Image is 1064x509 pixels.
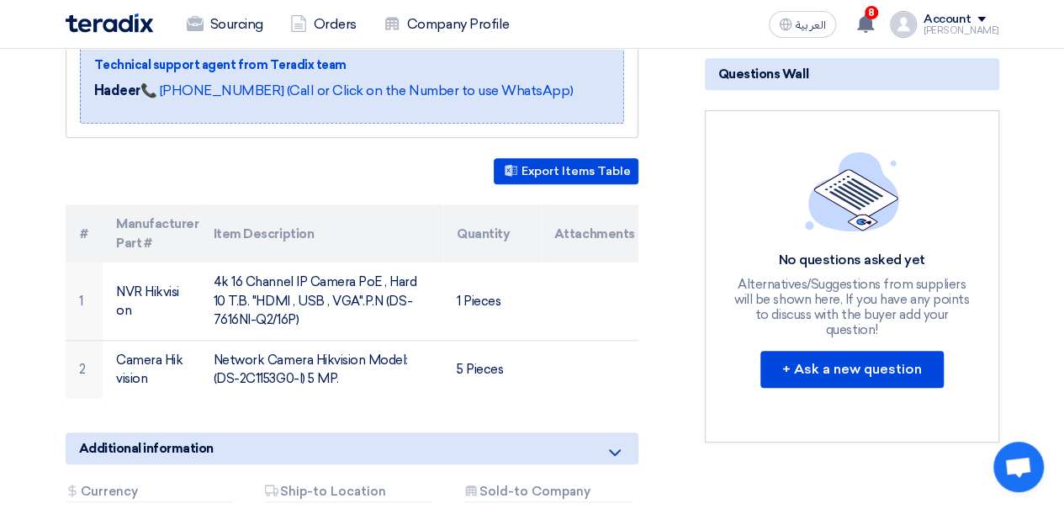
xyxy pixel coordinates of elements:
[541,204,638,262] th: Attachments
[94,82,140,98] strong: Hadeer
[760,351,944,388] button: + Ask a new question
[769,11,836,38] button: العربية
[66,204,103,262] th: #
[173,6,277,43] a: Sourcing
[66,13,153,33] img: Teradix logo
[79,439,214,458] span: Additional information
[66,485,233,502] div: Currency
[805,151,899,231] img: empty_state_list.svg
[140,82,573,98] a: 📞 [PHONE_NUMBER] (Call or Click on the Number to use WhatsApp)
[277,6,370,43] a: Orders
[796,19,826,31] span: العربية
[443,204,541,262] th: Quantity
[200,340,443,399] td: Network Camera Hikvision Model: (DS-2C1153G0-I) 5 MP.
[103,262,200,340] td: NVR Hikvision
[729,277,975,337] div: Alternatives/Suggestions from suppliers will be shown here, If you have any points to discuss wit...
[924,13,971,27] div: Account
[924,26,999,35] div: [PERSON_NAME]
[494,158,638,184] button: Export Items Table
[865,6,878,19] span: 8
[103,340,200,399] td: Camera Hikvision
[66,262,103,340] td: 1
[94,56,610,74] div: Technical support agent from Teradix team
[370,6,523,43] a: Company Profile
[103,204,200,262] th: Manufacturer Part #
[200,262,443,340] td: 4k 16 Channel IP Camera PoE , Hard 10 T.B. "HDMI , USB , VGA".P.N (DS-7616NI-Q2/16P)
[443,340,541,399] td: 5 Pieces
[66,340,103,399] td: 2
[718,65,808,83] span: Questions Wall
[265,485,432,502] div: Ship-to Location
[443,262,541,340] td: 1 Pieces
[993,442,1044,492] div: Open chat
[729,252,975,269] div: No questions asked yet
[464,485,632,502] div: Sold-to Company
[200,204,443,262] th: Item Description
[890,11,917,38] img: profile_test.png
